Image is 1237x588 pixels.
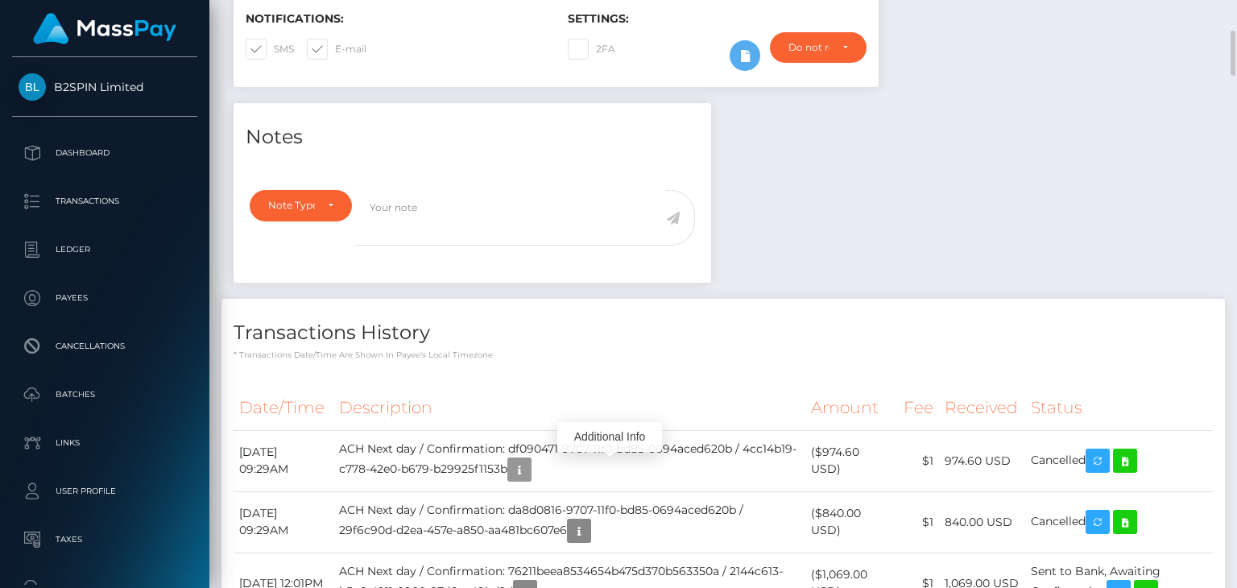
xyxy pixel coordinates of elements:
img: MassPay Logo [33,13,176,44]
label: SMS [246,39,294,60]
td: $1 [898,491,939,553]
p: Batches [19,383,191,407]
a: Links [12,423,197,463]
label: E-mail [307,39,366,60]
p: Links [19,431,191,455]
a: Ledger [12,230,197,270]
td: $1 [898,430,939,491]
a: Dashboard [12,133,197,173]
a: Cancellations [12,326,197,366]
button: Note Type [250,190,352,221]
h6: Settings: [568,12,866,26]
th: Fee [898,386,939,430]
td: [DATE] 09:29AM [234,491,333,553]
h4: Transactions History [234,319,1213,347]
td: Cancelled [1025,430,1213,491]
td: 840.00 USD [939,491,1025,553]
h6: Notifications: [246,12,544,26]
th: Date/Time [234,386,333,430]
th: Amount [805,386,897,430]
p: Taxes [19,528,191,552]
a: User Profile [12,471,197,511]
p: Ledger [19,238,191,262]
button: Do not require [770,32,867,63]
td: 974.60 USD [939,430,1025,491]
div: Note Type [268,199,315,212]
span: B2SPIN Limited [12,80,197,94]
p: Cancellations [19,334,191,358]
td: ACH Next day / Confirmation: da8d0816-9707-11f0-bd85-0694aced620b / 29f6c90d-d2ea-457e-a850-aa481... [333,491,805,553]
img: B2SPIN Limited [19,73,46,101]
p: * Transactions date/time are shown in payee's local timezone [234,349,1213,361]
p: User Profile [19,479,191,503]
p: Payees [19,286,191,310]
td: ACH Next day / Confirmation: df090471-9707-11f0-bd85-0694aced620b / 4cc14b19-c778-42e0-b679-b2992... [333,430,805,491]
td: Cancelled [1025,491,1213,553]
h4: Notes [246,123,699,151]
td: ($974.60 USD) [805,430,897,491]
td: [DATE] 09:29AM [234,430,333,491]
a: Taxes [12,520,197,560]
a: Transactions [12,181,197,222]
div: Do not require [788,41,829,54]
td: ($840.00 USD) [805,491,897,553]
a: Payees [12,278,197,318]
th: Received [939,386,1025,430]
p: Transactions [19,189,191,213]
p: Dashboard [19,141,191,165]
th: Description [333,386,805,430]
th: Status [1025,386,1213,430]
div: Additional Info [557,422,662,452]
a: Batches [12,375,197,415]
label: 2FA [568,39,615,60]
